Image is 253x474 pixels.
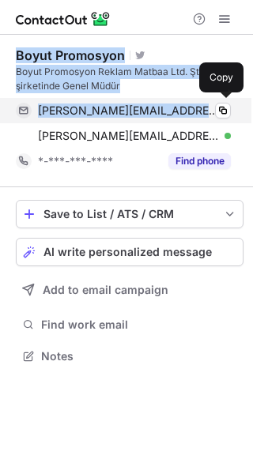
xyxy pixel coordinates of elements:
[16,238,244,266] button: AI write personalized message
[43,246,212,258] span: AI write personalized message
[16,9,111,28] img: ContactOut v5.3.10
[168,153,231,169] button: Reveal Button
[41,349,237,363] span: Notes
[16,345,244,367] button: Notes
[43,284,168,296] span: Add to email campaign
[38,129,219,143] span: [PERSON_NAME][EMAIL_ADDRESS][DOMAIN_NAME]
[16,200,244,228] button: save-profile-one-click
[16,314,244,336] button: Find work email
[16,65,244,93] div: Boyut Promosyon Reklam Matbaa Ltd. Şti şirketinde Genel Müdür
[43,208,216,220] div: Save to List / ATS / CRM
[41,318,237,332] span: Find work email
[16,276,244,304] button: Add to email campaign
[16,47,125,63] div: Boyut Promosyon
[38,103,219,118] span: [PERSON_NAME][EMAIL_ADDRESS][DOMAIN_NAME]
